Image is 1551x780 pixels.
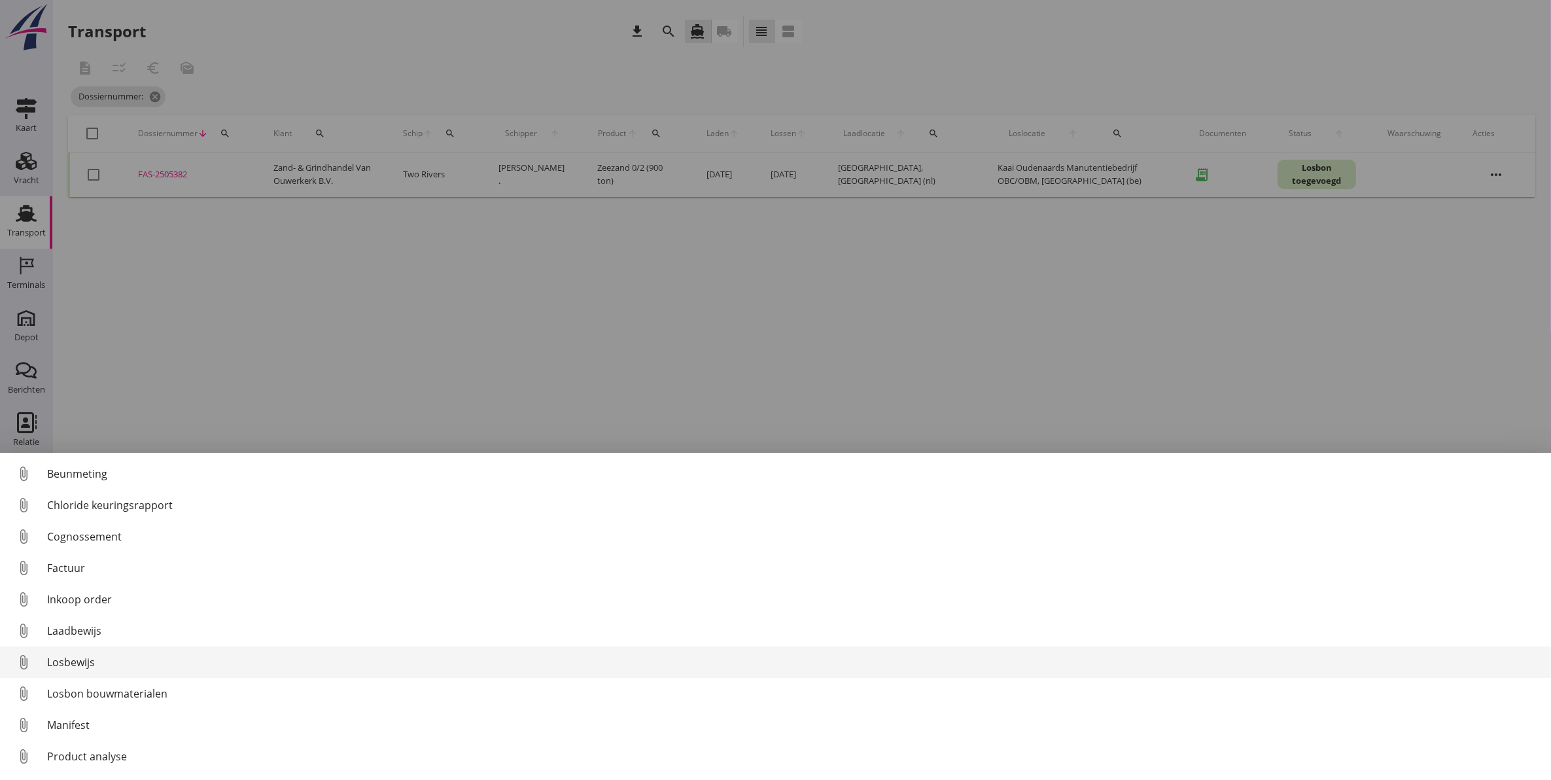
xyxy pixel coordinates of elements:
[47,529,1541,544] div: Cognossement
[13,683,34,704] i: attach_file
[47,749,1541,764] div: Product analyse
[47,592,1541,607] div: Inkoop order
[13,558,34,578] i: attach_file
[47,686,1541,701] div: Losbon bouwmaterialen
[47,654,1541,670] div: Losbewijs
[13,620,34,641] i: attach_file
[47,717,1541,733] div: Manifest
[47,560,1541,576] div: Factuur
[47,466,1541,482] div: Beunmeting
[13,746,34,767] i: attach_file
[13,715,34,736] i: attach_file
[13,589,34,610] i: attach_file
[47,623,1541,639] div: Laadbewijs
[13,495,34,516] i: attach_file
[13,526,34,547] i: attach_file
[47,497,1541,513] div: Chloride keuringsrapport
[13,652,34,673] i: attach_file
[13,463,34,484] i: attach_file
